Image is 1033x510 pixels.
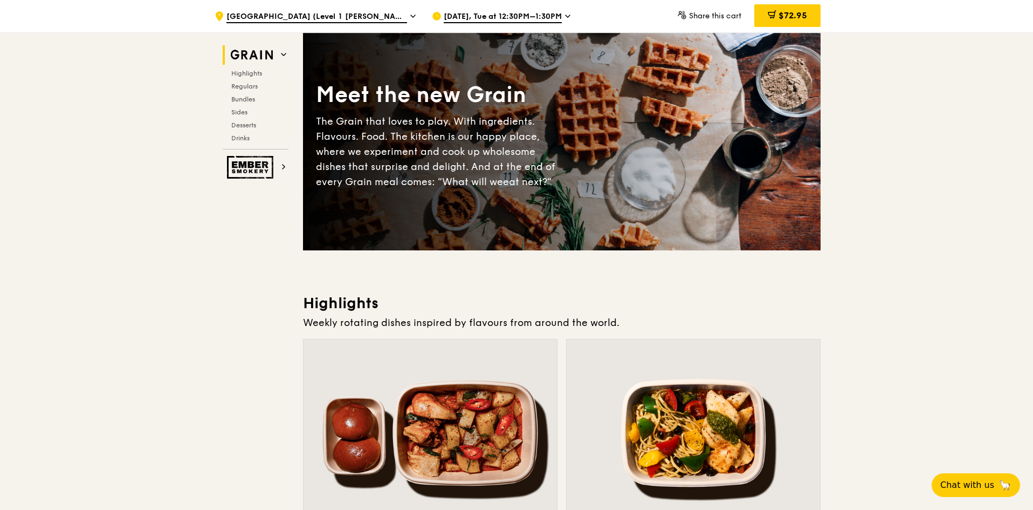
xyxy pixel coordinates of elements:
[227,156,277,179] img: Ember Smokery web logo
[444,11,562,23] span: [DATE], Tue at 12:30PM–1:30PM
[998,479,1011,492] span: 🦙
[303,315,821,330] div: Weekly rotating dishes inspired by flavours from around the world.
[231,134,250,142] span: Drinks
[779,10,807,21] span: $72.95
[231,96,255,103] span: Bundles
[316,114,562,189] div: The Grain that loves to play. With ingredients. Flavours. Food. The kitchen is our happy place, w...
[940,479,994,492] span: Chat with us
[231,121,256,129] span: Desserts
[227,45,277,65] img: Grain web logo
[231,108,247,116] span: Sides
[689,11,741,21] span: Share this cart
[932,473,1020,497] button: Chat with us🦙
[503,176,552,188] span: eat next?”
[226,11,407,23] span: [GEOGRAPHIC_DATA] (Level 1 [PERSON_NAME] block drop-off point)
[303,294,821,313] h3: Highlights
[231,70,262,77] span: Highlights
[316,80,562,110] div: Meet the new Grain
[231,83,258,90] span: Regulars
